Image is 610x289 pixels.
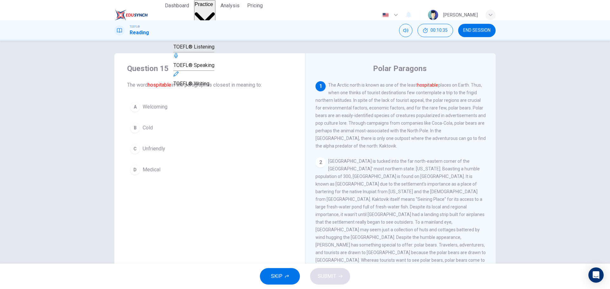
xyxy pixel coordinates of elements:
span: TOEFL® Listening [173,44,214,50]
img: en [382,13,390,17]
div: Open Intercom Messenger [588,267,604,283]
span: Unfriendly [143,145,165,153]
div: 1 [315,81,326,91]
div: TOEFL® Listening [173,34,214,51]
font: hospitable [417,82,438,88]
span: [GEOGRAPHIC_DATA] is tucked into the far north-eastern corner of the [GEOGRAPHIC_DATA]' most nort... [315,159,486,270]
span: Pricing [247,2,263,10]
span: Practice [195,2,213,7]
span: Dashboard [165,2,189,10]
button: BCold [127,120,292,136]
img: EduSynch logo [114,9,148,21]
div: D [130,165,140,175]
font: hospitable [148,82,171,88]
div: TOEFL® Writing [173,71,214,88]
span: The Arctic north is known as one of the least places on Earth. Thus, when one thinks of tourist d... [315,82,486,148]
div: Hide [417,24,453,37]
button: 00:10:35 [417,24,453,37]
span: TOEFL® Speaking [173,62,214,68]
h4: Question 15 [127,63,292,74]
span: Analysis [220,2,240,10]
button: CUnfriendly [127,141,292,157]
span: SKIP [271,272,282,281]
div: TOEFL® Speaking [173,53,214,69]
span: Cold [143,124,153,132]
h1: Reading [130,29,149,36]
div: C [130,144,140,154]
button: SKIP [260,268,300,285]
a: EduSynch logo [114,9,162,21]
span: The word in the paragraph is closest in meaning to: [127,81,292,89]
span: END SESSION [463,28,491,33]
h4: Polar Paragons [373,63,427,74]
button: DMedical [127,162,292,178]
span: 00:10:35 [430,28,448,33]
button: END SESSION [458,24,496,37]
img: Profile picture [428,10,438,20]
span: Welcoming [143,103,167,111]
div: A [130,102,140,112]
div: 2 [315,157,326,167]
span: TOEFL® [130,24,140,29]
div: [PERSON_NAME] [443,11,478,19]
button: AWelcoming [127,99,292,115]
div: B [130,123,140,133]
span: TOEFL® Writing [173,81,209,87]
span: Medical [143,166,160,174]
div: Mute [399,24,412,37]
